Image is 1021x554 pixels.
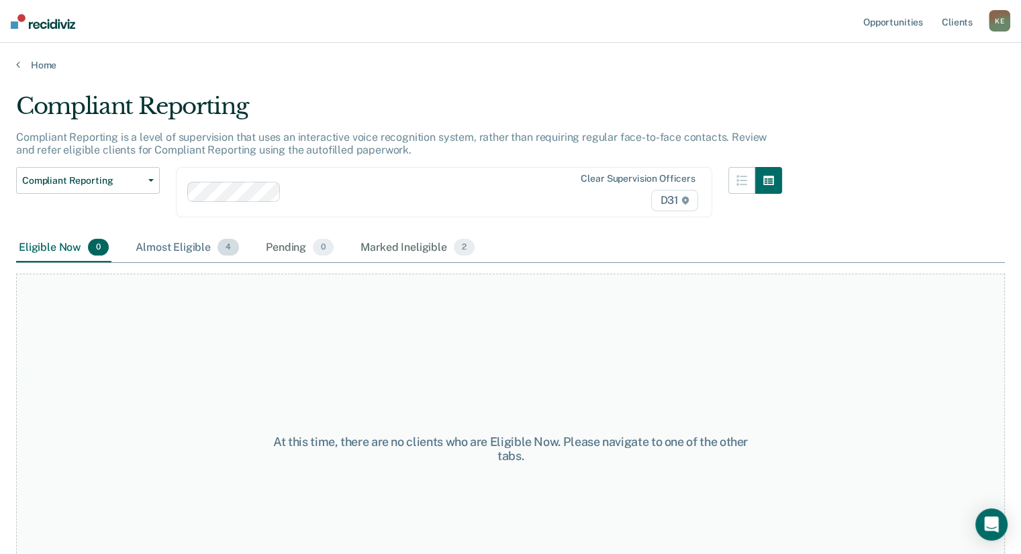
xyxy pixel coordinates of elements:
[217,239,239,256] span: 4
[88,239,109,256] span: 0
[22,175,143,186] span: Compliant Reporting
[358,233,477,263] div: Marked Ineligible2
[454,239,475,256] span: 2
[133,233,242,263] div: Almost Eligible4
[989,10,1010,32] button: KE
[975,508,1008,541] div: Open Intercom Messenger
[264,435,758,463] div: At this time, there are no clients who are Eligible Now. Please navigate to one of the other tabs.
[16,233,111,263] div: Eligible Now0
[16,93,782,131] div: Compliant Reporting
[11,14,75,29] img: Recidiviz
[581,173,695,184] div: Clear supervision officers
[16,167,160,194] button: Compliant Reporting
[651,190,697,211] span: D31
[263,233,336,263] div: Pending0
[313,239,334,256] span: 0
[16,131,767,156] p: Compliant Reporting is a level of supervision that uses an interactive voice recognition system, ...
[16,59,1005,71] a: Home
[989,10,1010,32] div: K E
